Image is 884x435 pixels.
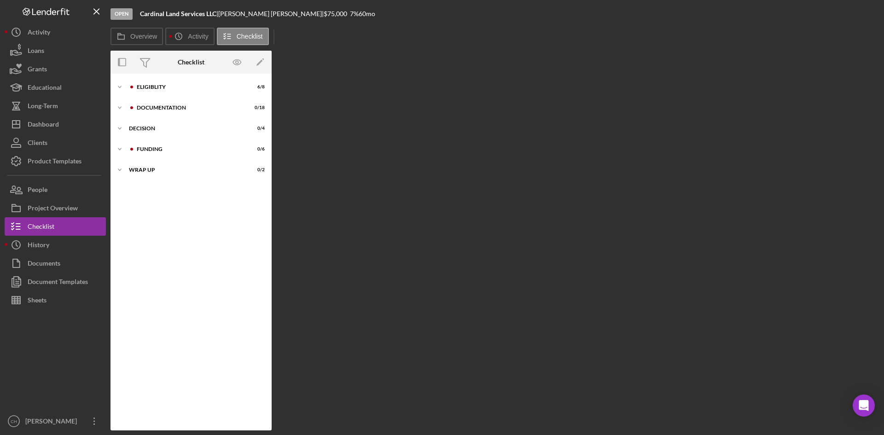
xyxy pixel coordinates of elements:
[248,105,265,110] div: 0 / 18
[28,254,60,275] div: Documents
[5,115,106,133] button: Dashboard
[28,78,62,99] div: Educational
[28,152,81,173] div: Product Templates
[5,78,106,97] button: Educational
[28,217,54,238] div: Checklist
[137,146,242,152] div: Funding
[5,291,106,309] button: Sheets
[217,28,269,45] button: Checklist
[140,10,216,17] b: Cardinal Land Services LLC
[129,167,242,173] div: Wrap up
[324,10,347,17] span: $75,000
[28,199,78,220] div: Project Overview
[248,167,265,173] div: 0 / 2
[359,10,375,17] div: 60 mo
[5,133,106,152] button: Clients
[5,180,106,199] button: People
[28,133,47,154] div: Clients
[5,273,106,291] button: Document Templates
[5,199,106,217] button: Project Overview
[188,33,208,40] label: Activity
[129,126,242,131] div: Decision
[28,180,47,201] div: People
[5,41,106,60] button: Loans
[140,10,218,17] div: |
[5,217,106,236] button: Checklist
[28,41,44,62] div: Loans
[23,412,83,433] div: [PERSON_NAME]
[5,97,106,115] button: Long-Term
[5,60,106,78] button: Grants
[110,28,163,45] button: Overview
[853,394,875,417] div: Open Intercom Messenger
[28,236,49,256] div: History
[248,84,265,90] div: 6 / 8
[137,105,242,110] div: Documentation
[28,291,47,312] div: Sheets
[5,236,106,254] button: History
[5,412,106,430] button: CH[PERSON_NAME]
[137,84,242,90] div: Eligiblity
[28,273,88,293] div: Document Templates
[28,97,58,117] div: Long-Term
[237,33,263,40] label: Checklist
[5,254,106,273] button: Documents
[5,152,106,170] button: Product Templates
[248,126,265,131] div: 0 / 4
[110,8,133,20] div: Open
[178,58,204,66] div: Checklist
[28,60,47,81] div: Grants
[350,10,359,17] div: 7 %
[218,10,324,17] div: [PERSON_NAME] [PERSON_NAME] |
[165,28,214,45] button: Activity
[248,146,265,152] div: 0 / 6
[11,419,17,424] text: CH
[28,23,50,44] div: Activity
[5,23,106,41] button: Activity
[130,33,157,40] label: Overview
[28,115,59,136] div: Dashboard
